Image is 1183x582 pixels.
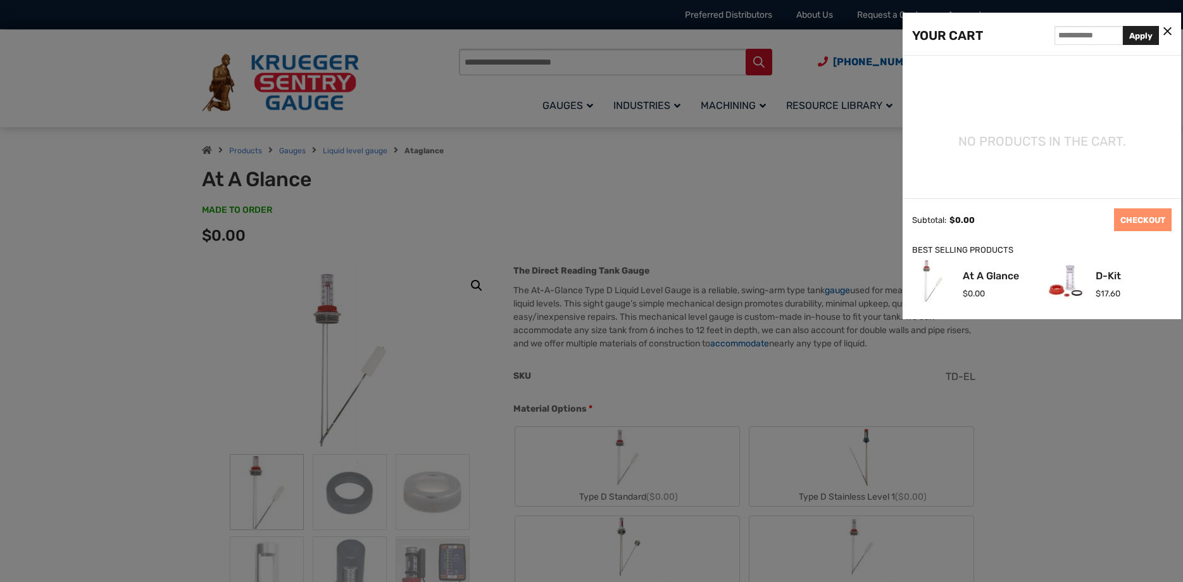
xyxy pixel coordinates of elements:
span: 0.00 [963,289,985,298]
span: $ [963,289,968,298]
img: D-Kit [1045,260,1086,301]
a: CHECKOUT [1114,208,1172,231]
span: $ [949,215,955,225]
img: At A Glance [912,260,953,301]
div: Subtotal: [912,215,946,225]
span: $ [1096,289,1101,298]
div: BEST SELLING PRODUCTS [912,244,1172,257]
span: 17.60 [1096,289,1120,298]
a: D-Kit [1096,271,1121,281]
button: Apply [1123,26,1159,45]
span: 0.00 [949,215,975,225]
div: YOUR CART [912,25,983,46]
a: At A Glance [963,271,1019,281]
